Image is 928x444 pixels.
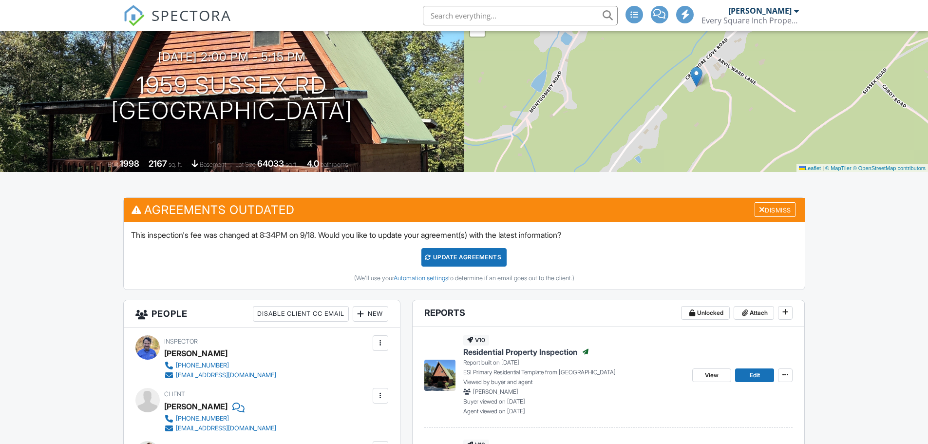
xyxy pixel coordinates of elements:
[200,161,226,168] span: basement
[164,424,276,433] a: [EMAIL_ADDRESS][DOMAIN_NAME]
[131,274,797,282] div: (We'll use your to determine if an email goes out to the client.)
[124,300,400,328] h3: People
[853,165,926,171] a: © OpenStreetMap contributors
[164,346,227,361] div: [PERSON_NAME]
[164,414,276,424] a: [PHONE_NUMBER]
[176,362,229,369] div: [PHONE_NUMBER]
[394,274,448,282] a: Automation settings
[257,158,284,169] div: 64033
[421,248,507,267] div: Update Agreements
[164,361,276,370] a: [PHONE_NUMBER]
[423,6,618,25] input: Search everything...
[353,306,388,322] div: New
[728,6,792,16] div: [PERSON_NAME]
[235,161,256,168] span: Lot Size
[111,73,353,124] h1: 1959 Sussex Rd [GEOGRAPHIC_DATA]
[124,198,805,222] h3: Agreements Outdated
[825,165,852,171] a: © MapTiler
[176,371,276,379] div: [EMAIL_ADDRESS][DOMAIN_NAME]
[169,161,182,168] span: sq. ft.
[176,415,229,423] div: [PHONE_NUMBER]
[755,202,795,217] div: Dismiss
[285,161,298,168] span: sq.ft.
[164,338,198,345] span: Inspector
[123,13,231,34] a: SPECTORA
[701,16,799,25] div: Every Square Inch Property Inspection
[120,158,139,169] div: 1998
[822,165,824,171] span: |
[123,5,145,26] img: The Best Home Inspection Software - Spectora
[152,5,231,25] span: SPECTORA
[108,161,118,168] span: Built
[253,306,349,322] div: Disable Client CC Email
[164,370,276,380] a: [EMAIL_ADDRESS][DOMAIN_NAME]
[176,425,276,432] div: [EMAIL_ADDRESS][DOMAIN_NAME]
[321,161,348,168] span: bathrooms
[307,158,319,169] div: 4.0
[690,67,702,87] img: Marker
[164,390,185,398] span: Client
[164,399,227,414] div: [PERSON_NAME]
[799,165,821,171] a: Leaflet
[158,50,306,63] h3: [DATE] 2:00 pm - 5:15 pm
[124,222,805,290] div: This inspection's fee was changed at 8:34PM on 9/18. Would you like to update your agreement(s) w...
[149,158,167,169] div: 2167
